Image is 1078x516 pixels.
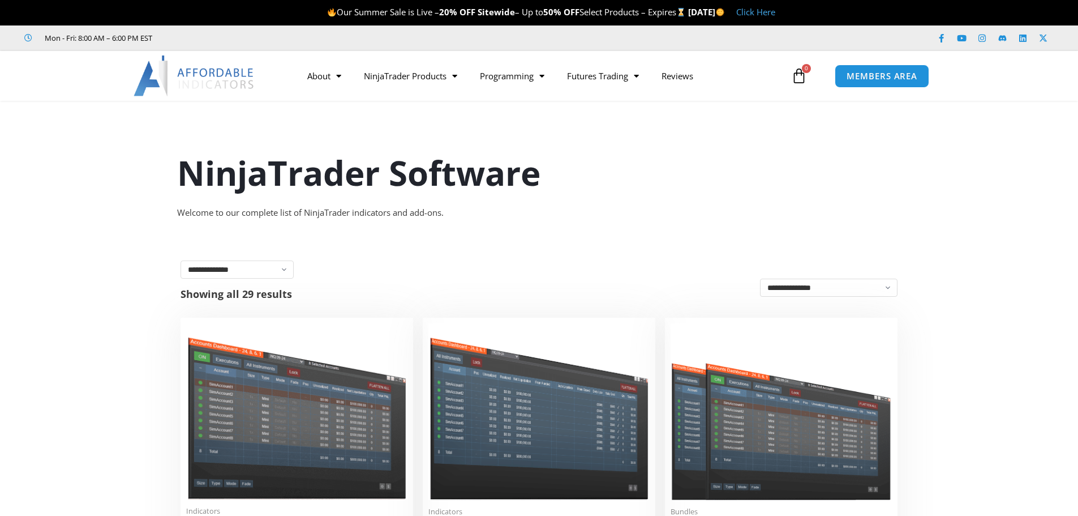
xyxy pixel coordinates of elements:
nav: Menu [296,63,788,89]
a: Reviews [650,63,705,89]
img: ⌛ [677,8,685,16]
span: Our Summer Sale is Live – – Up to Select Products – Expires [327,6,688,18]
span: Indicators [186,506,407,516]
a: About [296,63,353,89]
p: Showing all 29 results [181,289,292,299]
strong: [DATE] [688,6,725,18]
span: MEMBERS AREA [847,72,917,80]
a: Programming [469,63,556,89]
iframe: Customer reviews powered by Trustpilot [168,32,338,44]
span: 0 [802,64,811,73]
select: Shop order [760,279,897,297]
img: Duplicate Account Actions [186,323,407,500]
a: MEMBERS AREA [835,65,929,88]
span: Mon - Fri: 8:00 AM – 6:00 PM EST [42,31,152,45]
img: 🔥 [328,8,336,16]
img: Account Risk Manager [428,323,650,500]
div: Welcome to our complete list of NinjaTrader indicators and add-ons. [177,205,901,221]
img: 🌞 [716,8,724,16]
a: Futures Trading [556,63,650,89]
a: NinjaTrader Products [353,63,469,89]
a: Click Here [736,6,775,18]
strong: 20% OFF [439,6,475,18]
img: LogoAI | Affordable Indicators – NinjaTrader [134,56,255,96]
a: 0 [774,59,824,92]
strong: Sitewide [478,6,515,18]
strong: 50% OFF [543,6,579,18]
h1: NinjaTrader Software [177,149,901,197]
img: Accounts Dashboard Suite [671,323,892,500]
